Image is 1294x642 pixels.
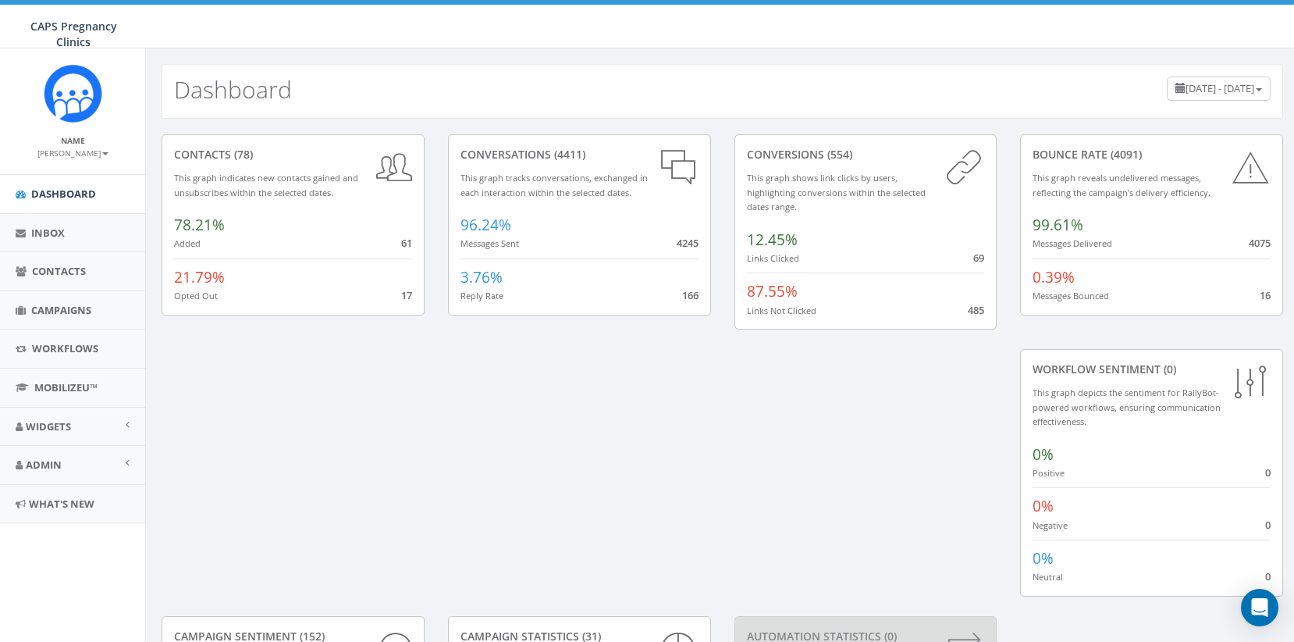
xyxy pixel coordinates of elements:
small: This graph tracks conversations, exchanged in each interaction within the selected dates. [460,172,648,198]
span: 485 [968,303,984,317]
small: Added [174,237,201,249]
span: MobilizeU™ [34,380,98,394]
span: 0% [1033,548,1054,569]
small: Neutral [1033,571,1063,583]
span: 4075 [1249,236,1271,250]
div: Open Intercom Messenger [1241,589,1278,626]
span: 17 [401,288,412,302]
small: Opted Out [174,290,218,301]
div: Bounce Rate [1033,147,1271,162]
span: 96.24% [460,215,511,235]
small: This graph indicates new contacts gained and unsubscribes within the selected dates. [174,172,358,198]
span: Contacts [32,264,86,278]
small: This graph shows link clicks by users, highlighting conversions within the selected dates range. [747,172,926,212]
span: 166 [682,288,699,302]
small: Reply Rate [460,290,503,301]
span: Widgets [26,419,71,433]
span: 61 [401,236,412,250]
div: conversions [747,147,985,162]
span: 0 [1265,518,1271,532]
span: What's New [29,497,94,511]
small: Messages Sent [460,237,519,249]
span: 4245 [677,236,699,250]
span: 69 [973,251,984,265]
span: 16 [1260,288,1271,302]
small: This graph reveals undelivered messages, reflecting the campaign's delivery efficiency. [1033,172,1210,198]
small: Name [61,135,85,146]
small: Links Clicked [747,252,799,264]
small: [PERSON_NAME] [37,148,108,159]
span: 0 [1265,569,1271,583]
span: Workflows [32,341,98,355]
span: CAPS Pregnancy Clinics [30,19,117,49]
span: (4091) [1107,147,1142,162]
span: 3.76% [460,267,503,287]
small: Negative [1033,519,1068,531]
span: Dashboard [31,187,96,201]
span: 21.79% [174,267,225,287]
span: 99.61% [1033,215,1083,235]
span: (4411) [551,147,585,162]
span: 87.55% [747,281,798,301]
span: 0 [1265,465,1271,480]
div: contacts [174,147,412,162]
span: (78) [231,147,253,162]
small: Messages Delivered [1033,237,1112,249]
span: 0% [1033,444,1054,465]
small: Positive [1033,467,1065,479]
a: [PERSON_NAME] [37,145,108,159]
span: Inbox [31,226,65,240]
span: 0.39% [1033,267,1075,287]
span: Campaigns [31,303,91,317]
span: 78.21% [174,215,225,235]
img: Rally_Corp_Icon_1.png [44,64,102,123]
h2: Dashboard [174,77,292,102]
span: Admin [26,458,62,472]
div: Workflow Sentiment [1033,362,1271,377]
small: This graph depicts the sentiment for RallyBot-powered workflows, ensuring communication effective... [1033,387,1221,427]
span: 0% [1033,496,1054,516]
small: Links Not Clicked [747,305,816,316]
span: (554) [824,147,852,162]
div: conversations [460,147,699,162]
span: [DATE] - [DATE] [1186,81,1254,95]
span: 12.45% [747,230,798,250]
small: Messages Bounced [1033,290,1109,301]
span: (0) [1161,362,1176,376]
